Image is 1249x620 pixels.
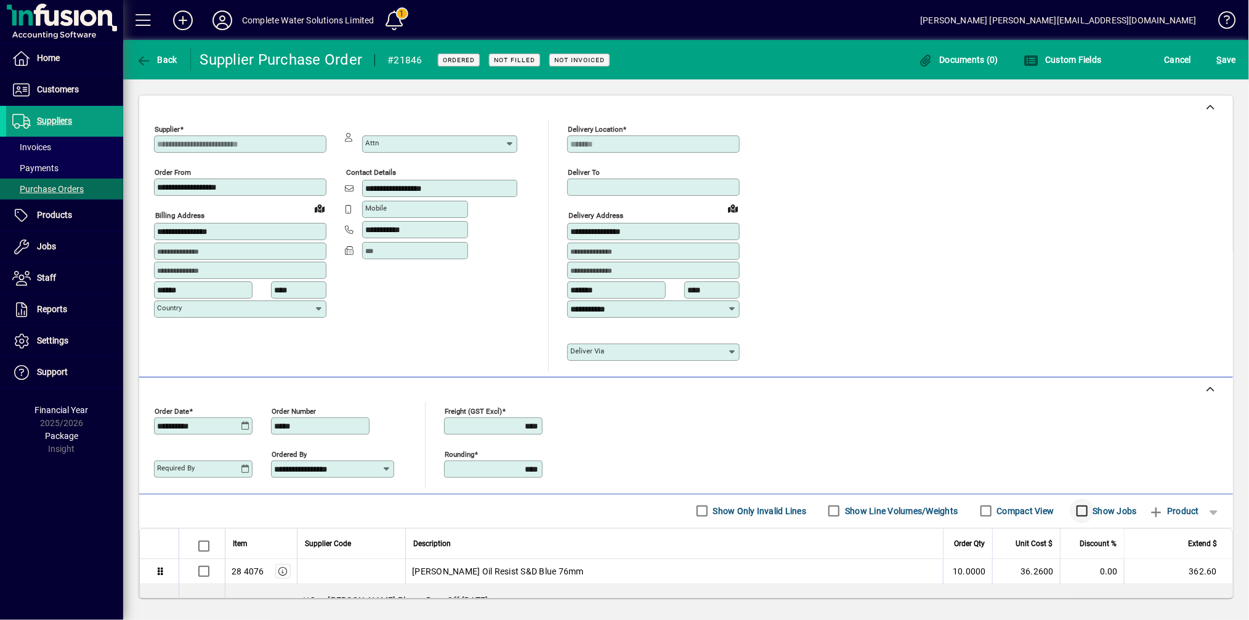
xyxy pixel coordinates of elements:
[412,565,584,578] span: [PERSON_NAME] Oil Resist S&D Blue 76mm
[413,537,451,550] span: Description
[1188,537,1217,550] span: Extend $
[1024,55,1102,65] span: Custom Fields
[568,125,623,134] mat-label: Delivery Location
[233,537,248,550] span: Item
[6,43,123,74] a: Home
[843,505,958,517] label: Show Line Volumes/Weights
[6,200,123,231] a: Products
[554,56,605,64] span: Not Invoiced
[1165,50,1192,70] span: Cancel
[711,505,807,517] label: Show Only Invalid Lines
[568,168,600,177] mat-label: Deliver To
[1091,505,1137,517] label: Show Jobs
[995,505,1054,517] label: Compact View
[1162,49,1195,71] button: Cancel
[570,347,604,355] mat-label: Deliver via
[1060,559,1124,584] td: 0.00
[6,158,123,179] a: Payments
[494,56,535,64] span: Not Filled
[155,406,189,415] mat-label: Order date
[443,56,475,64] span: Ordered
[6,179,123,199] a: Purchase Orders
[6,74,123,105] a: Customers
[310,198,329,218] a: View on map
[915,49,1001,71] button: Documents (0)
[6,231,123,262] a: Jobs
[445,449,474,458] mat-label: Rounding
[200,50,363,70] div: Supplier Purchase Order
[1021,49,1105,71] button: Custom Fields
[6,357,123,388] a: Support
[943,559,992,584] td: 10.0000
[37,241,56,251] span: Jobs
[723,198,743,218] a: View on map
[1143,500,1205,522] button: Product
[365,204,387,212] mat-label: Mobile
[920,10,1197,30] div: [PERSON_NAME] [PERSON_NAME][EMAIL_ADDRESS][DOMAIN_NAME]
[6,263,123,294] a: Staff
[123,49,191,71] app-page-header-button: Back
[35,405,89,415] span: Financial Year
[1080,537,1117,550] span: Discount %
[157,304,182,312] mat-label: Country
[37,273,56,283] span: Staff
[37,84,79,94] span: Customers
[1214,49,1239,71] button: Save
[1149,501,1199,521] span: Product
[1209,2,1234,42] a: Knowledge Base
[37,210,72,220] span: Products
[1016,537,1053,550] span: Unit Cost $
[37,116,72,126] span: Suppliers
[37,367,68,377] span: Support
[242,10,374,30] div: Complete Water Solutions Limited
[272,406,316,415] mat-label: Order number
[1124,559,1232,584] td: 362.60
[272,449,307,458] mat-label: Ordered by
[6,294,123,325] a: Reports
[6,326,123,356] a: Settings
[387,50,422,70] div: #21846
[203,9,242,31] button: Profile
[12,163,59,173] span: Payments
[232,565,264,578] div: 28 4076
[445,406,502,415] mat-label: Freight (GST excl)
[954,537,985,550] span: Order Qty
[37,336,68,345] span: Settings
[992,559,1060,584] td: 36.2600
[45,431,78,441] span: Package
[133,49,180,71] button: Back
[157,464,195,472] mat-label: Required by
[365,139,379,147] mat-label: Attn
[6,137,123,158] a: Invoices
[37,53,60,63] span: Home
[155,125,180,134] mat-label: Supplier
[12,142,51,152] span: Invoices
[305,537,351,550] span: Supplier Code
[12,184,84,194] span: Purchase Orders
[1217,55,1222,65] span: S
[37,304,67,314] span: Reports
[918,55,998,65] span: Documents (0)
[136,55,177,65] span: Back
[155,168,191,177] mat-label: Order from
[1217,50,1236,70] span: ave
[163,9,203,31] button: Add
